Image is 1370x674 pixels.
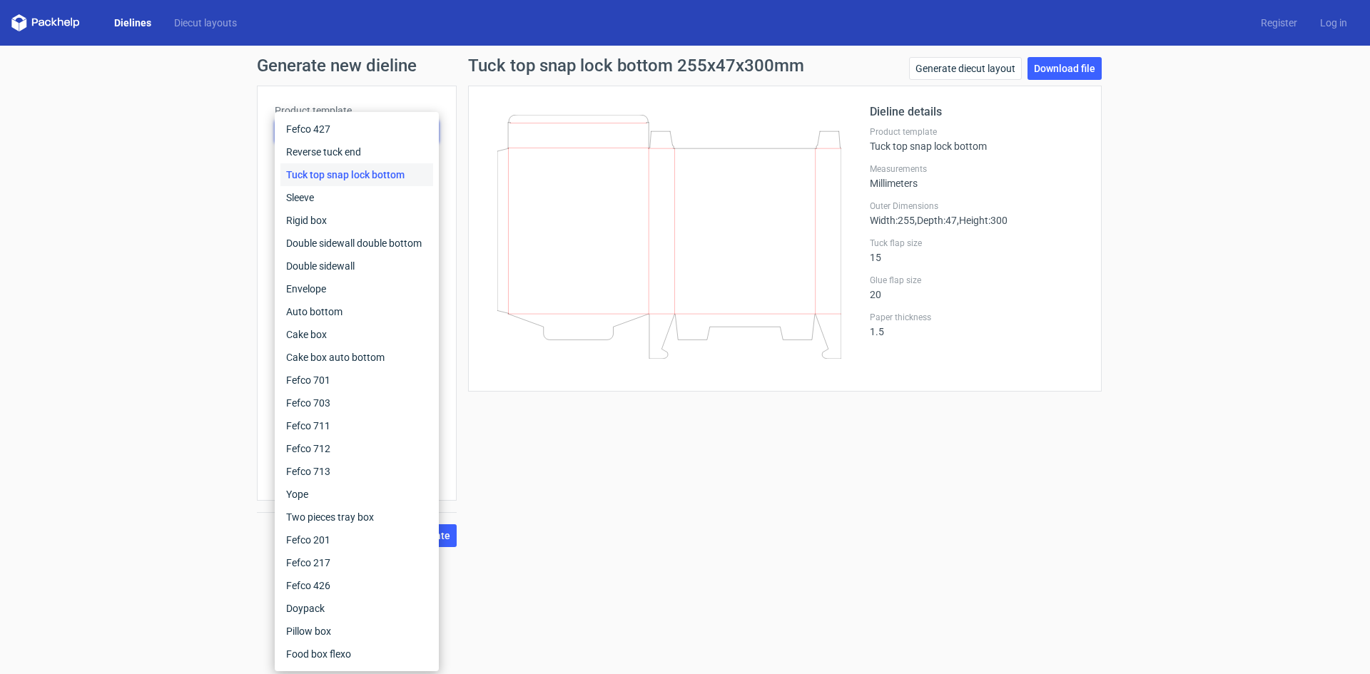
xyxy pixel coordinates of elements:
[280,506,433,529] div: Two pieces tray box
[280,277,433,300] div: Envelope
[280,255,433,277] div: Double sidewall
[468,57,804,74] h1: Tuck top snap lock bottom 255x47x300mm
[257,57,1113,74] h1: Generate new dieline
[280,369,433,392] div: Fefco 701
[1027,57,1102,80] a: Download file
[870,163,1084,175] label: Measurements
[280,414,433,437] div: Fefco 711
[909,57,1022,80] a: Generate diecut layout
[1309,16,1359,30] a: Log in
[280,163,433,186] div: Tuck top snap lock bottom
[280,323,433,346] div: Cake box
[280,209,433,232] div: Rigid box
[280,483,433,506] div: Yope
[870,312,1084,323] label: Paper thickness
[870,312,1084,337] div: 1.5
[870,238,1084,249] label: Tuck flap size
[280,551,433,574] div: Fefco 217
[915,215,957,226] span: , Depth : 47
[870,200,1084,212] label: Outer Dimensions
[280,643,433,665] div: Food box flexo
[280,118,433,141] div: Fefco 427
[870,215,915,226] span: Width : 255
[870,163,1084,189] div: Millimeters
[870,103,1084,121] h2: Dieline details
[280,300,433,323] div: Auto bottom
[957,215,1008,226] span: , Height : 300
[280,232,433,255] div: Double sidewall double bottom
[870,126,1084,138] label: Product template
[870,126,1084,152] div: Tuck top snap lock bottom
[870,238,1084,263] div: 15
[280,346,433,369] div: Cake box auto bottom
[1249,16,1309,30] a: Register
[280,597,433,620] div: Doypack
[870,275,1084,300] div: 20
[103,16,163,30] a: Dielines
[280,437,433,460] div: Fefco 712
[280,141,433,163] div: Reverse tuck end
[280,460,433,483] div: Fefco 713
[280,392,433,414] div: Fefco 703
[163,16,248,30] a: Diecut layouts
[275,103,439,118] label: Product template
[280,186,433,209] div: Sleeve
[870,275,1084,286] label: Glue flap size
[280,620,433,643] div: Pillow box
[280,574,433,597] div: Fefco 426
[280,529,433,551] div: Fefco 201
